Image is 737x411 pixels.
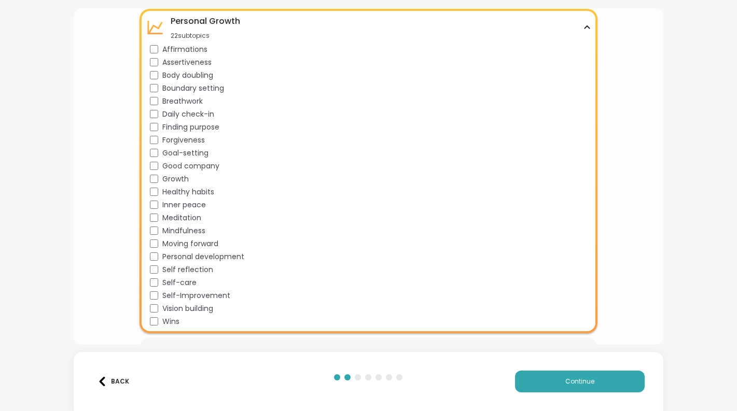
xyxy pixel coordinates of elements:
[162,251,244,262] span: Personal development
[162,135,205,146] span: Forgiveness
[162,148,208,159] span: Goal-setting
[171,15,240,27] div: Personal Growth
[162,238,218,249] span: Moving forward
[162,187,214,197] span: Healthy habits
[92,371,134,392] button: Back
[171,344,234,356] div: Physical Health
[162,290,230,301] span: Self-Improvement
[162,70,213,81] span: Body doubling
[515,371,645,392] button: Continue
[162,109,214,120] span: Daily check-in
[162,57,212,68] span: Assertiveness
[162,44,207,55] span: Affirmations
[162,122,219,133] span: Finding purpose
[162,174,189,185] span: Growth
[162,277,197,288] span: Self-care
[162,161,219,172] span: Good company
[98,377,129,386] div: Back
[171,32,240,40] div: 22 subtopics
[162,316,179,327] span: Wins
[565,377,594,386] span: Continue
[162,264,213,275] span: Self reflection
[162,200,206,210] span: Inner peace
[162,83,224,94] span: Boundary setting
[162,225,205,236] span: Mindfulness
[162,96,203,107] span: Breathwork
[162,212,201,223] span: Meditation
[162,303,213,314] span: Vision building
